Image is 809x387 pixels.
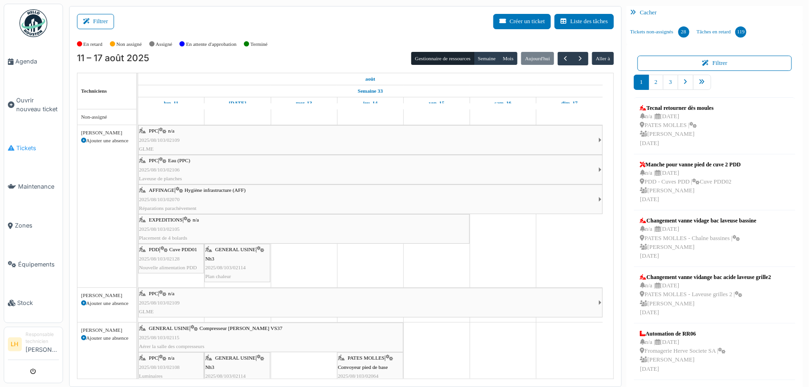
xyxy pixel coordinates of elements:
label: Non assigné [116,40,142,48]
a: Tickets non-assignés [626,19,693,44]
div: Changement vanne vidange bac acide laveuse grille2 [640,273,771,281]
div: n/a | [DATE] Fromagerie Herve Societe SA | [PERSON_NAME] [DATE] [640,338,726,374]
div: 28 [678,26,689,38]
button: Créer un ticket [493,14,551,29]
span: GLME [139,309,154,314]
a: Automation de RR06 n/a |[DATE] Fromagerie Herve Societe SA | [PERSON_NAME][DATE] [637,327,728,376]
span: Équipements [18,260,59,269]
span: Laveuse de planches [139,176,182,181]
a: Maintenance [4,167,63,206]
div: | [139,289,599,316]
div: Manche pour vanne pied de cuve 2 PDD [640,160,740,169]
span: Techniciens [81,88,107,94]
span: Ouvrir nouveau ticket [16,96,59,114]
div: | [205,245,269,281]
label: Assigné [156,40,172,48]
span: Réparations parachèvement [139,205,197,211]
span: 2025/08/103/02114 [205,373,246,379]
span: AFFINAGE [149,187,174,193]
a: Manche pour vanne pied de cuve 2 PDD n/a |[DATE] PDD - Cuves PDD |Cuve PDD02 [PERSON_NAME][DATE] [637,158,743,207]
span: 2025/08/103/02115 [139,335,179,340]
a: 11 août 2025 [161,97,181,109]
span: n/a [168,355,175,361]
span: Tickets [16,144,59,152]
a: LH Responsable technicien[PERSON_NAME] [8,331,59,360]
a: Tickets [4,129,63,168]
label: En attente d'approbation [186,40,236,48]
button: Gestionnaire de ressources [411,52,474,65]
div: Changement vanne vidage bac laveuse bassine [640,216,756,225]
button: Aujourd'hui [521,52,554,65]
div: | [139,354,203,381]
button: Filtrer [637,56,792,71]
span: n/a [168,128,175,133]
div: | [139,186,599,213]
li: LH [8,337,22,351]
span: PPC [149,128,158,133]
button: Filtrer [77,14,114,29]
div: Ajouter une absence [81,137,133,145]
span: 2025/08/103/02070 [139,197,180,202]
div: | [139,216,469,242]
a: 15 août 2025 [427,97,447,109]
div: Ajouter une absence [81,299,133,307]
button: Liste des tâches [554,14,614,29]
span: Cuve PDD01 [169,247,197,252]
button: Suivant [573,52,588,65]
a: 2 [649,75,663,90]
span: Agenda [15,57,59,66]
a: 17 août 2025 [559,97,580,109]
span: Plan chaleur [205,273,231,279]
button: Semaine [474,52,499,65]
a: 12 août 2025 [227,97,249,109]
a: 1 [634,75,649,90]
a: 16 août 2025 [492,97,514,109]
a: 3 [663,75,678,90]
span: PATES MOLLES [348,355,384,361]
a: Agenda [4,42,63,81]
span: Nouvelle alimentation PDD [139,265,197,270]
span: n/a [192,217,199,222]
div: [PERSON_NAME] [81,129,133,137]
span: Compresseur [PERSON_NAME] VS37 [199,325,282,331]
span: Aérer la salle des compresseurs [139,343,204,349]
span: Luminaires [139,373,163,379]
div: | [139,245,203,272]
a: 11 août 2025 [363,73,377,85]
div: [PERSON_NAME] [81,292,133,299]
span: GENERAL USINE [215,355,256,361]
span: PPC [149,291,158,296]
div: | [139,127,599,153]
div: | [139,324,402,351]
span: 2025/08/103/02109 [139,137,180,143]
span: 2025/08/103/02106 [139,167,180,172]
span: PPC [149,355,158,361]
span: PDD [149,247,159,252]
span: Eau (PPC) [168,158,191,163]
div: 119 [735,26,746,38]
a: Zones [4,206,63,245]
a: 14 août 2025 [361,97,380,109]
a: Changement vanne vidange bac acide laveuse grille2 n/a |[DATE] PATES MOLLES - Laveuse grilles 2 |... [637,271,773,319]
span: 2025/08/103/02128 [139,256,180,261]
label: En retard [83,40,102,48]
div: Ajouter une absence [81,334,133,342]
span: 2025/08/103/02105 [139,226,180,232]
span: GENERAL USINE [149,325,190,331]
span: Nh3 [205,256,214,261]
div: Cacher [626,6,803,19]
span: n/a [168,291,175,296]
div: n/a | [DATE] PATES MOLLES | [PERSON_NAME] [DATE] [640,112,713,148]
span: EXPEDITIONS [149,217,183,222]
span: PPC [149,158,158,163]
span: 2025/08/103/02109 [139,300,180,305]
span: Placement de 4 bolards [139,235,187,241]
div: | [139,156,599,183]
div: Automation de RR06 [640,330,726,338]
span: GLME [139,146,154,152]
a: Changement vanne vidage bac laveuse bassine n/a |[DATE] PATES MOLLES - Chaîne bassines | [PERSON_... [637,214,758,263]
div: n/a | [DATE] PATES MOLLES - Laveuse grilles 2 | [PERSON_NAME] [DATE] [640,281,771,317]
a: Tecnal retourner dès moules n/a |[DATE] PATES MOLLES | [PERSON_NAME][DATE] [637,102,716,150]
nav: pager [634,75,796,97]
